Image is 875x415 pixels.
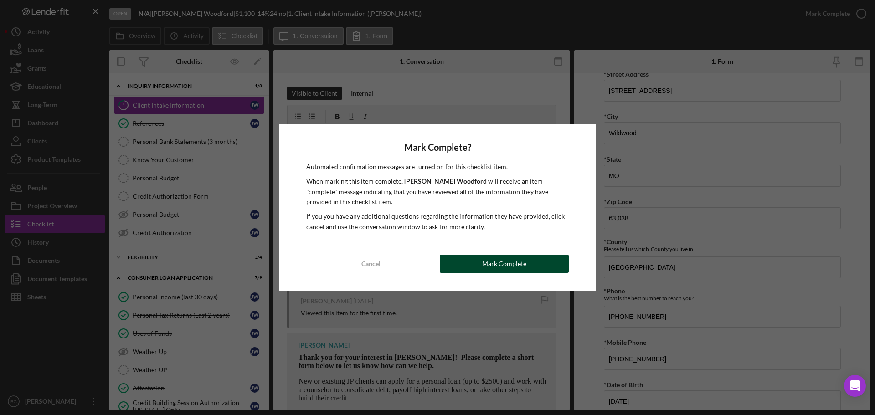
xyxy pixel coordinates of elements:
button: Mark Complete [440,255,569,273]
b: [PERSON_NAME] Woodford [404,177,487,185]
p: Automated confirmation messages are turned on for this checklist item. [306,162,569,172]
div: Mark Complete [482,255,526,273]
div: Open Intercom Messenger [844,375,866,397]
p: If you you have any additional questions regarding the information they have provided, click canc... [306,211,569,232]
button: Cancel [306,255,435,273]
h4: Mark Complete? [306,142,569,153]
div: Cancel [361,255,381,273]
p: When marking this item complete, will receive an item "complete" message indicating that you have... [306,176,569,207]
